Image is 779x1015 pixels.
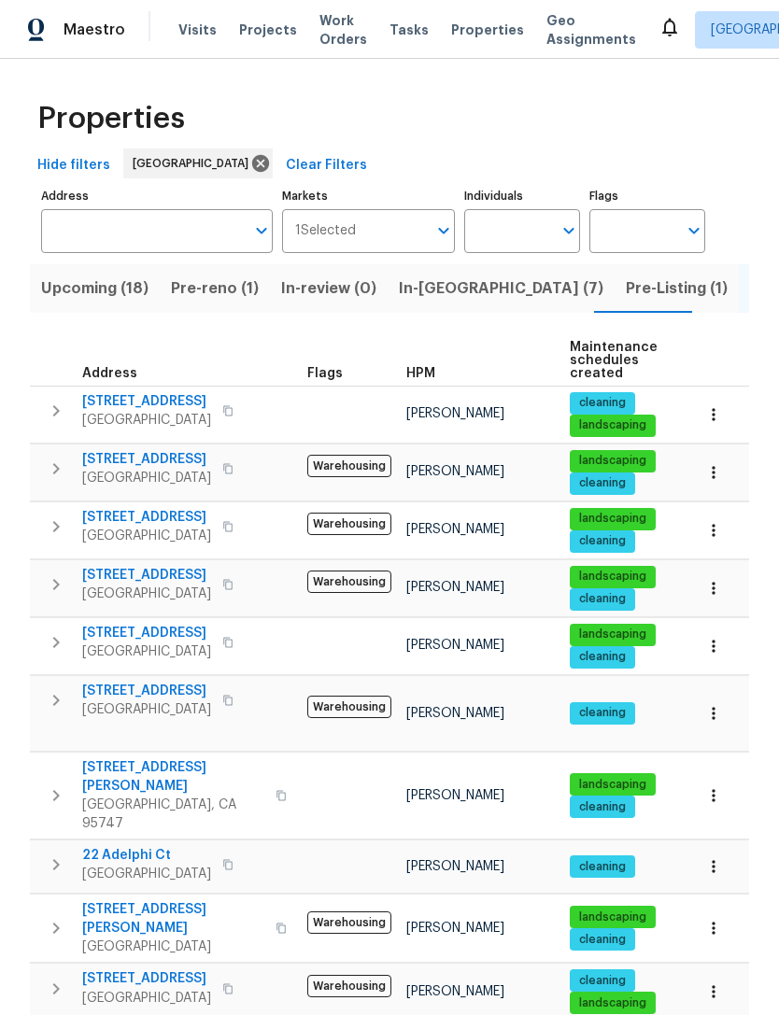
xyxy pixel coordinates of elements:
span: Maintenance schedules created [570,341,658,380]
span: Address [82,367,137,380]
span: Properties [37,109,185,128]
span: Pre-reno (1) [171,275,259,302]
span: Warehousing [307,975,391,997]
span: [GEOGRAPHIC_DATA] [82,937,264,956]
span: [STREET_ADDRESS] [82,566,211,585]
span: landscaping [572,777,654,793]
button: Open [681,218,707,244]
button: Open [248,218,275,244]
span: Geo Assignments [546,11,636,49]
span: [GEOGRAPHIC_DATA] [82,989,211,1008]
span: cleaning [572,859,633,875]
span: 1 Selected [295,223,356,239]
span: [GEOGRAPHIC_DATA] [82,700,211,719]
span: Properties [451,21,524,39]
label: Individuals [464,190,580,202]
span: [PERSON_NAME] [406,639,504,652]
span: [STREET_ADDRESS] [82,624,211,642]
span: [GEOGRAPHIC_DATA] [82,585,211,603]
span: [PERSON_NAME] [406,985,504,998]
span: Work Orders [319,11,367,49]
span: [STREET_ADDRESS] [82,682,211,700]
span: Warehousing [307,911,391,934]
span: [PERSON_NAME] [406,523,504,536]
button: Clear Filters [278,148,375,183]
span: HPM [406,367,435,380]
span: [GEOGRAPHIC_DATA], CA 95747 [82,796,264,833]
button: Open [556,218,582,244]
span: [STREET_ADDRESS][PERSON_NAME] [82,900,264,937]
span: cleaning [572,973,633,989]
label: Address [41,190,273,202]
span: [GEOGRAPHIC_DATA] [82,469,211,487]
button: Hide filters [30,148,118,183]
span: [PERSON_NAME] [406,922,504,935]
span: cleaning [572,705,633,721]
span: cleaning [572,533,633,549]
span: Warehousing [307,455,391,477]
button: Open [431,218,457,244]
span: Visits [178,21,217,39]
span: [GEOGRAPHIC_DATA] [82,865,211,883]
span: Tasks [389,23,429,36]
span: [PERSON_NAME] [406,789,504,802]
span: Upcoming (18) [41,275,149,302]
div: [GEOGRAPHIC_DATA] [123,148,273,178]
span: [STREET_ADDRESS] [82,508,211,527]
span: landscaping [572,417,654,433]
span: [STREET_ADDRESS] [82,969,211,988]
span: [PERSON_NAME] [406,707,504,720]
span: landscaping [572,453,654,469]
span: cleaning [572,799,633,815]
span: [PERSON_NAME] [406,407,504,420]
span: cleaning [572,395,633,411]
label: Markets [282,190,456,202]
span: [STREET_ADDRESS] [82,392,211,411]
span: landscaping [572,511,654,527]
span: [GEOGRAPHIC_DATA] [82,527,211,545]
span: 22 Adelphi Ct [82,846,211,865]
span: [GEOGRAPHIC_DATA] [82,642,211,661]
span: Warehousing [307,513,391,535]
span: Pre-Listing (1) [626,275,728,302]
span: [GEOGRAPHIC_DATA] [82,411,211,430]
span: Warehousing [307,571,391,593]
span: [STREET_ADDRESS][PERSON_NAME] [82,758,264,796]
span: [GEOGRAPHIC_DATA] [133,154,256,173]
span: landscaping [572,909,654,925]
span: cleaning [572,649,633,665]
span: Maestro [64,21,125,39]
span: Warehousing [307,696,391,718]
span: [PERSON_NAME] [406,860,504,873]
span: In-review (0) [281,275,376,302]
span: cleaning [572,591,633,607]
span: [PERSON_NAME] [406,581,504,594]
span: cleaning [572,932,633,948]
label: Flags [589,190,705,202]
span: [STREET_ADDRESS] [82,450,211,469]
span: cleaning [572,475,633,491]
span: Hide filters [37,154,110,177]
span: In-[GEOGRAPHIC_DATA] (7) [399,275,603,302]
span: Clear Filters [286,154,367,177]
span: Flags [307,367,343,380]
span: Projects [239,21,297,39]
span: [PERSON_NAME] [406,465,504,478]
span: landscaping [572,995,654,1011]
span: landscaping [572,569,654,585]
span: landscaping [572,627,654,642]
